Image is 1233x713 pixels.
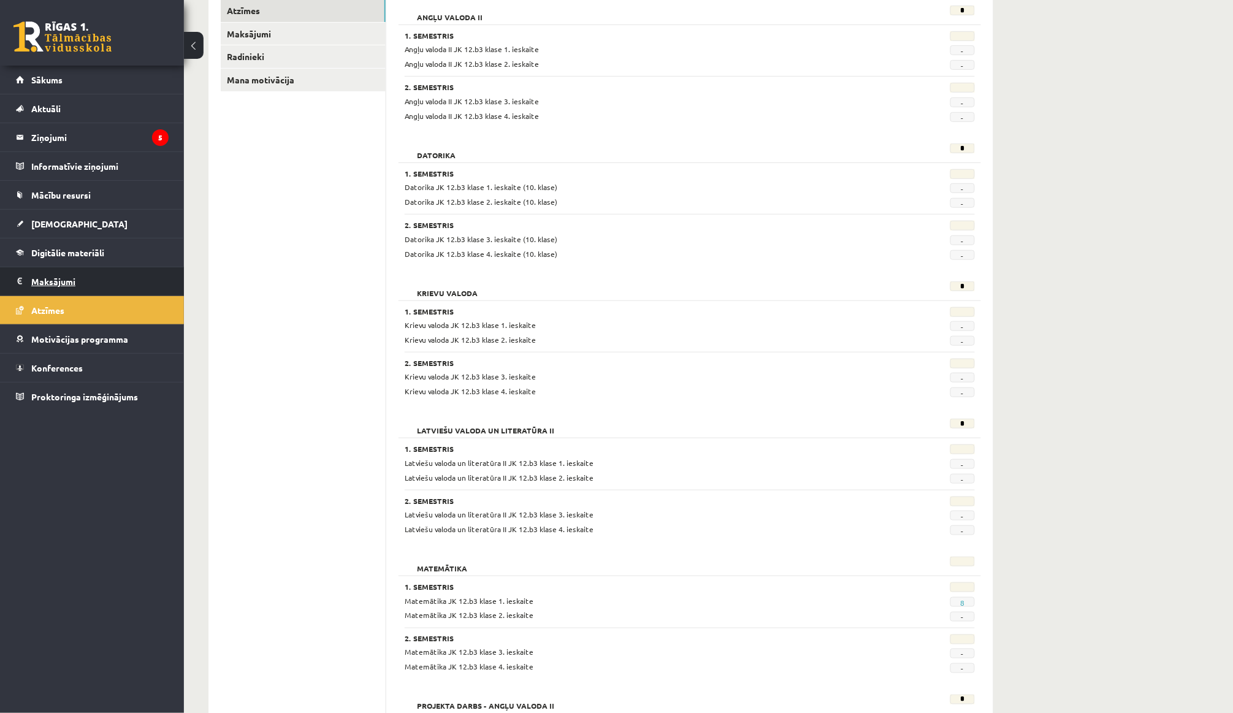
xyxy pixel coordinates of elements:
[221,69,386,91] a: Mana motivācija
[405,473,594,482] span: Latviešu valoda un literatūra II JK 12.b3 klase 2. ieskaite
[16,325,169,353] a: Motivācijas programma
[405,662,533,672] span: Matemātika JK 12.b3 klase 4. ieskaite
[31,189,91,200] span: Mācību resursi
[16,383,169,411] a: Proktoringa izmēģinājums
[405,234,557,244] span: Datorika JK 12.b3 klase 3. ieskaite (10. klase)
[16,66,169,94] a: Sākums
[405,509,594,519] span: Latviešu valoda un literatūra II JK 12.b3 klase 3. ieskaite
[16,152,169,180] a: Informatīvie ziņojumi
[16,181,169,209] a: Mācību resursi
[950,511,975,520] span: -
[405,281,490,294] h2: Krievu valoda
[405,96,539,106] span: Angļu valoda II JK 12.b3 klase 3. ieskaite
[405,647,533,657] span: Matemātika JK 12.b3 klase 3. ieskaite
[960,598,964,608] a: 8
[950,336,975,346] span: -
[16,123,169,151] a: Ziņojumi5
[405,524,594,534] span: Latviešu valoda un literatūra II JK 12.b3 klase 4. ieskaite
[405,695,567,707] h2: Projekta darbs - Angļu valoda II
[950,60,975,70] span: -
[950,183,975,193] span: -
[405,221,877,229] h3: 2. Semestris
[950,525,975,535] span: -
[31,362,83,373] span: Konferences
[16,210,169,238] a: [DEMOGRAPHIC_DATA]
[13,21,112,52] a: Rīgas 1. Tālmācības vidusskola
[405,582,877,591] h3: 1. Semestris
[405,83,877,91] h3: 2. Semestris
[405,44,539,54] span: Angļu valoda II JK 12.b3 klase 1. ieskaite
[405,386,536,396] span: Krievu valoda JK 12.b3 klase 4. ieskaite
[950,97,975,107] span: -
[31,267,169,295] legend: Maksājumi
[950,612,975,622] span: -
[31,305,64,316] span: Atzīmes
[31,391,138,402] span: Proktoringa izmēģinājums
[405,372,536,381] span: Krievu valoda JK 12.b3 klase 3. ieskaite
[405,182,557,192] span: Datorika JK 12.b3 klase 1. ieskaite (10. klase)
[405,419,567,431] h2: Latviešu valoda un literatūra II
[152,129,169,146] i: 5
[221,45,386,68] a: Radinieki
[950,373,975,383] span: -
[16,267,169,295] a: Maksājumi
[405,307,877,316] h3: 1. Semestris
[950,250,975,260] span: -
[31,123,169,151] legend: Ziņojumi
[950,45,975,55] span: -
[31,152,169,180] legend: Informatīvie ziņojumi
[31,103,61,114] span: Aktuāli
[405,249,557,259] span: Datorika JK 12.b3 klase 4. ieskaite (10. klase)
[405,320,536,330] span: Krievu valoda JK 12.b3 klase 1. ieskaite
[950,663,975,673] span: -
[16,354,169,382] a: Konferences
[950,459,975,469] span: -
[221,23,386,45] a: Maksājumi
[950,235,975,245] span: -
[405,335,536,345] span: Krievu valoda JK 12.b3 klase 2. ieskaite
[405,169,877,178] h3: 1. Semestris
[405,143,468,156] h2: Datorika
[950,112,975,122] span: -
[950,198,975,208] span: -
[405,458,594,468] span: Latviešu valoda un literatūra II JK 12.b3 klase 1. ieskaite
[405,31,877,40] h3: 1. Semestris
[405,6,495,18] h2: Angļu valoda II
[405,359,877,367] h3: 2. Semestris
[405,557,479,569] h2: Matemātika
[405,444,877,453] h3: 1. Semestris
[405,497,877,505] h3: 2. Semestris
[31,247,104,258] span: Digitālie materiāli
[405,197,557,207] span: Datorika JK 12.b3 klase 2. ieskaite (10. klase)
[950,649,975,658] span: -
[16,238,169,267] a: Digitālie materiāli
[405,596,533,606] span: Matemātika JK 12.b3 klase 1. ieskaite
[31,334,128,345] span: Motivācijas programma
[405,111,539,121] span: Angļu valoda II JK 12.b3 klase 4. ieskaite
[31,218,128,229] span: [DEMOGRAPHIC_DATA]
[405,59,539,69] span: Angļu valoda II JK 12.b3 klase 2. ieskaite
[16,296,169,324] a: Atzīmes
[405,611,533,620] span: Matemātika JK 12.b3 klase 2. ieskaite
[16,94,169,123] a: Aktuāli
[950,321,975,331] span: -
[950,387,975,397] span: -
[950,474,975,484] span: -
[31,74,63,85] span: Sākums
[405,635,877,643] h3: 2. Semestris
